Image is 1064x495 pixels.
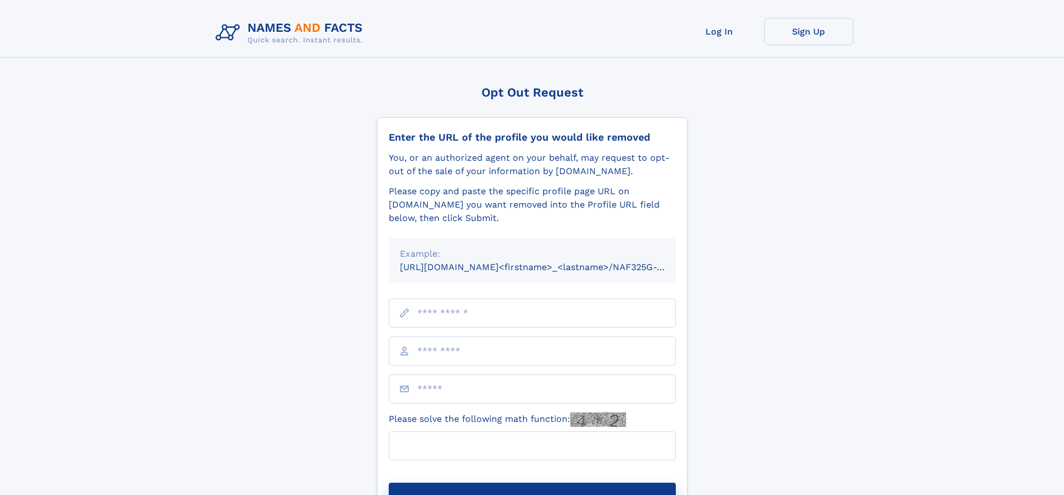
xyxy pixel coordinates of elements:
[675,18,764,45] a: Log In
[389,131,676,143] div: Enter the URL of the profile you would like removed
[400,262,697,272] small: [URL][DOMAIN_NAME]<firstname>_<lastname>/NAF325G-xxxxxxxx
[764,18,853,45] a: Sign Up
[377,85,688,99] div: Opt Out Request
[389,185,676,225] div: Please copy and paste the specific profile page URL on [DOMAIN_NAME] you want removed into the Pr...
[389,412,626,427] label: Please solve the following math function:
[389,151,676,178] div: You, or an authorized agent on your behalf, may request to opt-out of the sale of your informatio...
[211,18,372,48] img: Logo Names and Facts
[400,247,665,261] div: Example:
